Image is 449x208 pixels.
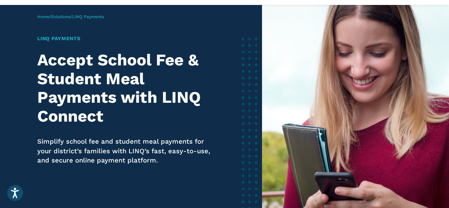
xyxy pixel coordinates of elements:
iframe: Chat Window [416,177,438,199]
span: LINQ Payments [72,14,104,19]
a: Home [37,14,49,19]
span: / / [37,14,104,19]
h1: LINQ Payments [37,35,214,42]
h2: Accept School Fee & Student Meal Payments with LINQ Connect [37,51,214,126]
p: Simplify school fee and student meal payments for your district’s families with LINQ’s fast, easy... [37,137,214,165]
a: Solutions [51,14,70,19]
